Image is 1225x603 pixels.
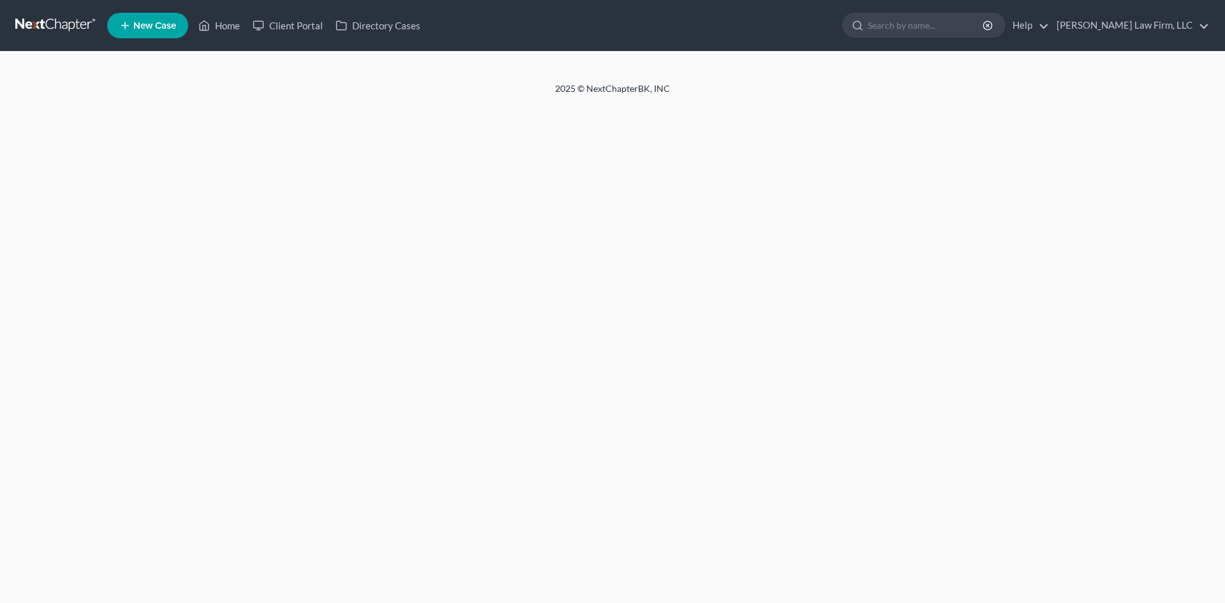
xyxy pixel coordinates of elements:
a: Help [1006,14,1049,37]
a: [PERSON_NAME] Law Firm, LLC [1050,14,1209,37]
div: 2025 © NextChapterBK, INC [249,82,976,105]
span: New Case [133,21,176,31]
input: Search by name... [868,13,984,37]
a: Client Portal [246,14,329,37]
a: Home [192,14,246,37]
a: Directory Cases [329,14,427,37]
